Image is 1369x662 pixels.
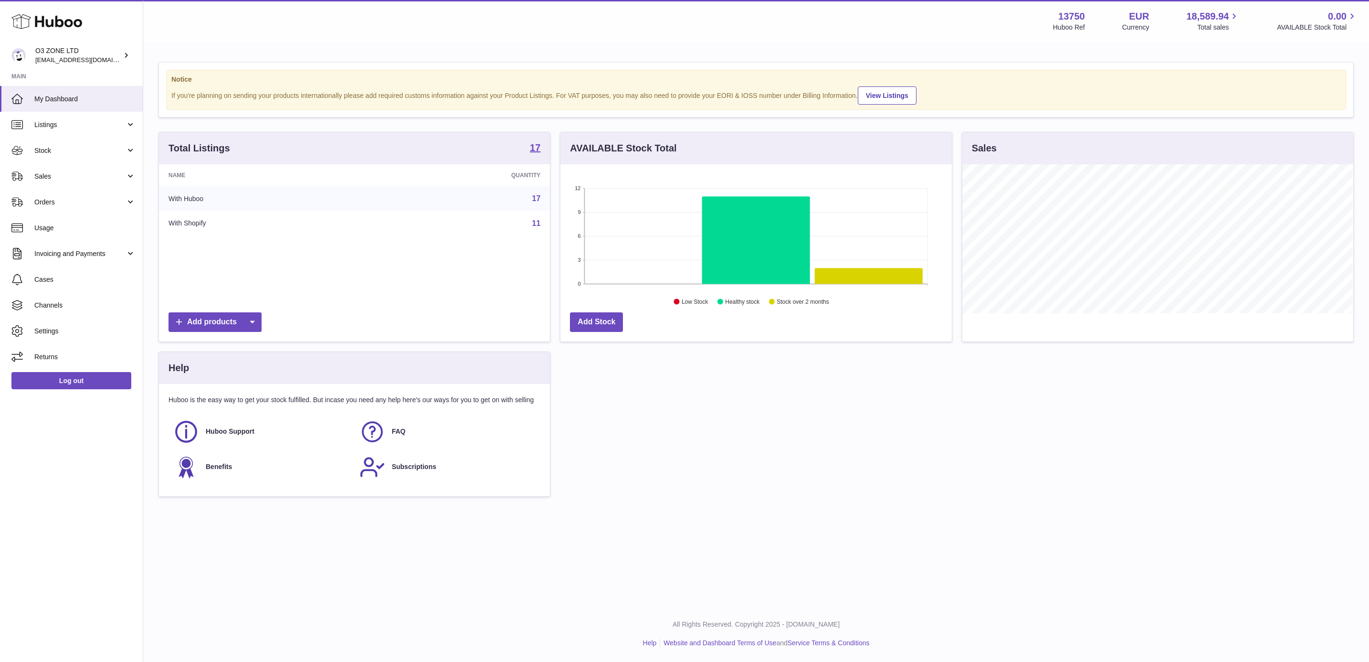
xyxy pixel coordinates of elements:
span: Listings [34,120,126,129]
a: 17 [530,143,540,154]
strong: 13750 [1058,10,1085,23]
li: and [660,639,869,648]
span: Stock [34,146,126,155]
a: Huboo Support [173,419,350,445]
a: Add products [168,312,262,332]
text: 12 [575,185,581,191]
div: If you're planning on sending your products internationally please add required customs informati... [171,85,1341,105]
span: FAQ [392,427,406,436]
h3: Sales [972,142,997,155]
div: O3 ZONE LTD [35,46,121,64]
a: Subscriptions [359,454,536,480]
span: Sales [34,172,126,181]
p: All Rights Reserved. Copyright 2025 - [DOMAIN_NAME] [151,620,1361,629]
span: [EMAIL_ADDRESS][DOMAIN_NAME] [35,56,140,64]
h3: AVAILABLE Stock Total [570,142,676,155]
a: View Listings [858,86,916,105]
a: Service Terms & Conditions [788,639,870,647]
text: 0 [578,281,581,287]
p: Huboo is the easy way to get your stock fulfilled. But incase you need any help here's our ways f... [168,395,540,405]
span: AVAILABLE Stock Total [1277,23,1358,32]
a: 18,589.94 Total sales [1186,10,1240,32]
th: Name [159,164,370,186]
a: Add Stock [570,312,623,332]
span: Channels [34,301,136,310]
th: Quantity [370,164,550,186]
div: Currency [1122,23,1149,32]
a: Website and Dashboard Terms of Use [663,639,776,647]
a: 17 [532,194,541,203]
text: 6 [578,233,581,239]
strong: Notice [171,75,1341,84]
strong: 17 [530,143,540,152]
text: 9 [578,209,581,215]
span: Total sales [1197,23,1240,32]
span: Returns [34,352,136,362]
img: internalAdmin-13750@internal.huboo.com [11,48,26,63]
strong: EUR [1129,10,1149,23]
span: Settings [34,327,136,336]
a: FAQ [359,419,536,445]
text: Healthy stock [726,299,760,305]
td: With Shopify [159,211,370,236]
span: Orders [34,198,126,207]
a: Help [643,639,657,647]
span: Benefits [206,462,232,471]
span: Usage [34,224,136,233]
a: 11 [532,219,541,227]
div: Huboo Ref [1053,23,1085,32]
text: Stock over 2 months [777,299,829,305]
span: 0.00 [1328,10,1347,23]
span: 18,589.94 [1186,10,1229,23]
text: 3 [578,257,581,263]
td: With Huboo [159,186,370,211]
a: Benefits [173,454,350,480]
span: Huboo Support [206,427,254,436]
h3: Help [168,362,189,374]
span: Invoicing and Payments [34,249,126,258]
text: Low Stock [682,299,708,305]
a: Log out [11,372,131,389]
span: My Dashboard [34,95,136,104]
span: Subscriptions [392,462,436,471]
h3: Total Listings [168,142,230,155]
span: Cases [34,275,136,284]
a: 0.00 AVAILABLE Stock Total [1277,10,1358,32]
